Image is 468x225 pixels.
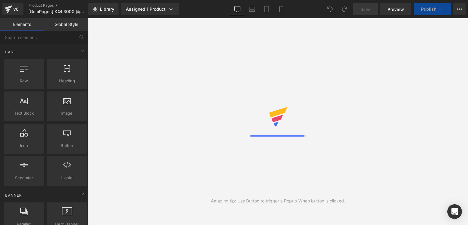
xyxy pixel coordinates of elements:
div: Amazing tip: Use Button to trigger a Popup When button is clicked. [211,198,345,204]
a: Preview [380,3,411,15]
span: Liquid [48,175,85,181]
span: Image [48,110,85,116]
span: Publish [421,7,436,12]
button: Publish [414,3,451,15]
a: New Library [88,3,119,15]
a: Mobile [274,3,289,15]
span: Text Block [5,110,42,116]
span: Row [5,78,42,84]
a: Desktop [230,3,245,15]
span: Base [5,49,16,55]
span: Separator [5,175,42,181]
div: Assigned 1 Product [126,6,174,12]
a: Product Pages [28,3,98,8]
button: Undo [324,3,336,15]
button: Redo [339,3,351,15]
a: v6 [2,3,23,15]
span: Button [48,142,85,149]
div: v6 [12,5,20,13]
div: Open Intercom Messenger [447,204,462,219]
span: Preview [388,6,404,12]
span: Heading [48,78,85,84]
span: [GemPages] KQI 300X 简洁版 [28,9,86,14]
a: Tablet [259,3,274,15]
span: Icon [5,142,42,149]
span: Banner [5,192,23,198]
span: Save [360,6,370,12]
a: Laptop [245,3,259,15]
button: More [453,3,466,15]
span: Library [100,6,114,12]
a: Global Style [44,18,88,30]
